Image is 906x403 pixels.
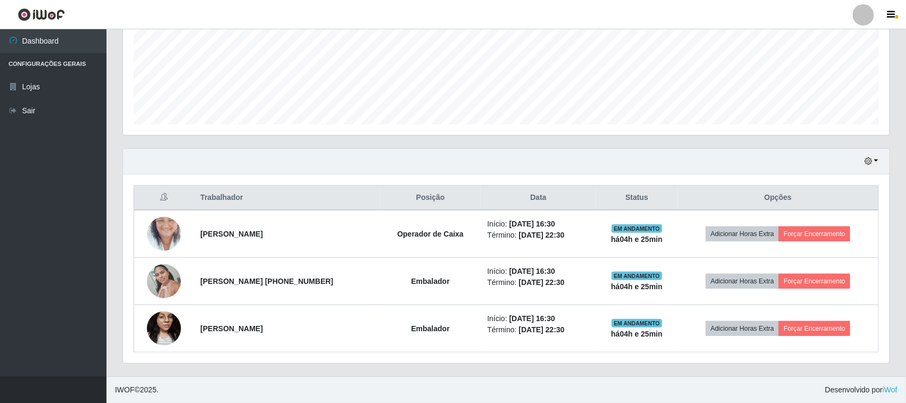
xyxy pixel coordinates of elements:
span: Desenvolvido por [825,384,897,396]
img: 1677848309634.jpeg [147,204,181,264]
span: © 2025 . [115,384,159,396]
img: CoreUI Logo [18,8,65,21]
button: Forçar Encerramento [779,274,850,289]
li: Término: [487,324,589,335]
strong: há 04 h e 25 min [611,330,663,338]
li: Término: [487,230,589,241]
time: [DATE] 22:30 [519,278,565,287]
li: Início: [487,266,589,277]
th: Status [596,186,678,211]
strong: Embalador [411,277,449,286]
strong: Embalador [411,324,449,333]
span: IWOF [115,385,135,394]
th: Trabalhador [194,186,380,211]
button: Adicionar Horas Extra [706,321,779,336]
strong: [PERSON_NAME] [200,324,262,333]
img: 1702328329487.jpeg [147,258,181,304]
strong: há 04 h e 25 min [611,235,663,244]
span: EM ANDAMENTO [612,319,662,328]
span: EM ANDAMENTO [612,224,662,233]
button: Adicionar Horas Extra [706,226,779,241]
button: Forçar Encerramento [779,321,850,336]
time: [DATE] 16:30 [509,314,555,323]
time: [DATE] 22:30 [519,325,565,334]
span: EM ANDAMENTO [612,272,662,280]
li: Início: [487,313,589,324]
button: Adicionar Horas Extra [706,274,779,289]
strong: [PERSON_NAME] [PHONE_NUMBER] [200,277,333,286]
time: [DATE] 16:30 [509,220,555,228]
time: [DATE] 16:30 [509,267,555,275]
th: Opções [678,186,878,211]
a: iWof [883,385,897,394]
button: Forçar Encerramento [779,226,850,241]
time: [DATE] 22:30 [519,231,565,239]
th: Data [481,186,596,211]
th: Posição [380,186,481,211]
strong: [PERSON_NAME] [200,230,262,238]
li: Término: [487,277,589,288]
li: Início: [487,219,589,230]
strong: Operador de Caixa [397,230,464,238]
strong: há 04 h e 25 min [611,282,663,291]
img: 1729691026588.jpeg [147,306,181,351]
